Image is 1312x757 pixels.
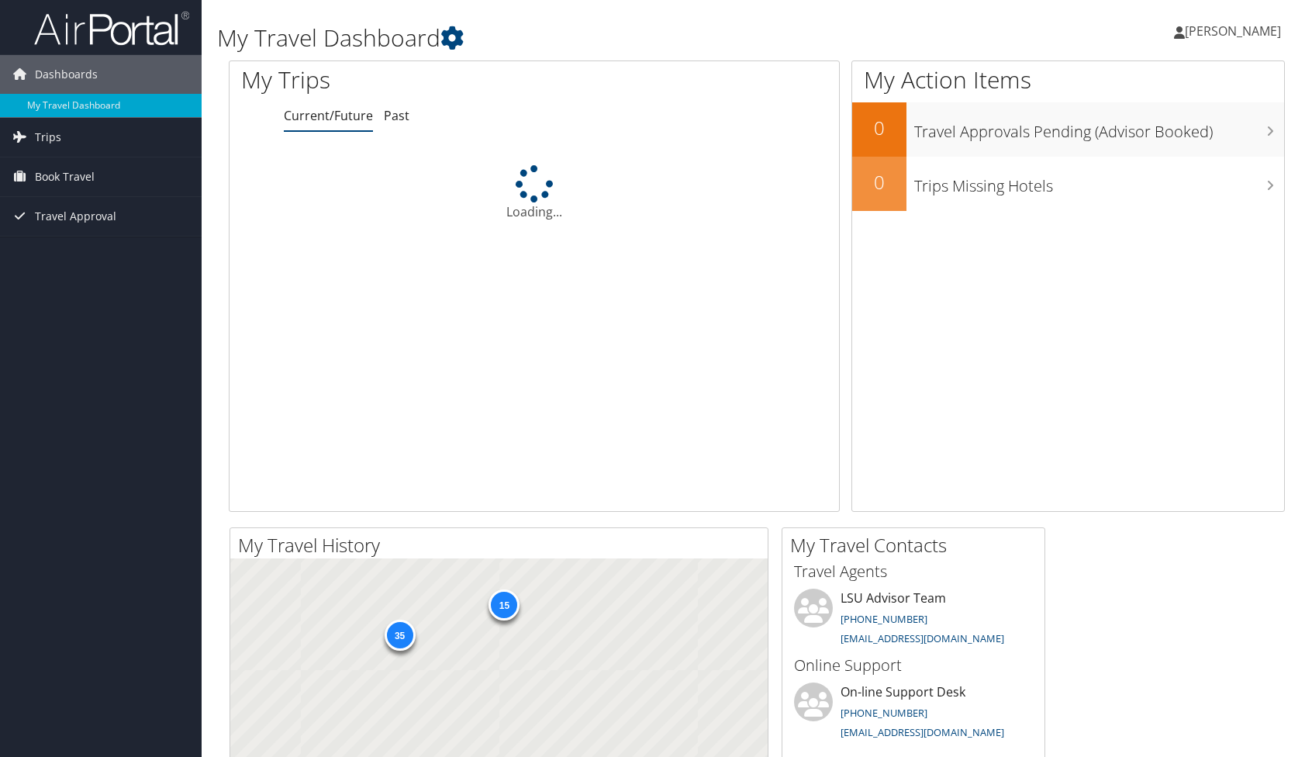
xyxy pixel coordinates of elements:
a: [PERSON_NAME] [1174,8,1296,54]
a: Past [384,107,409,124]
span: [PERSON_NAME] [1185,22,1281,40]
a: [EMAIL_ADDRESS][DOMAIN_NAME] [841,725,1004,739]
span: Book Travel [35,157,95,196]
h3: Travel Approvals Pending (Advisor Booked) [914,113,1284,143]
a: [EMAIL_ADDRESS][DOMAIN_NAME] [841,631,1004,645]
h3: Online Support [794,655,1033,676]
a: 0Trips Missing Hotels [852,157,1284,211]
h1: My Trips [241,64,574,96]
h3: Travel Agents [794,561,1033,582]
div: Loading... [230,165,839,221]
a: 0Travel Approvals Pending (Advisor Booked) [852,102,1284,157]
h2: My Travel History [238,532,768,558]
li: LSU Advisor Team [786,589,1041,652]
li: On-line Support Desk [786,683,1041,746]
img: airportal-logo.png [34,10,189,47]
h2: My Travel Contacts [790,532,1044,558]
div: 15 [489,589,520,620]
div: 35 [384,620,415,651]
h3: Trips Missing Hotels [914,168,1284,197]
span: Travel Approval [35,197,116,236]
h1: My Action Items [852,64,1284,96]
span: Dashboards [35,55,98,94]
a: Current/Future [284,107,373,124]
h1: My Travel Dashboard [217,22,937,54]
a: [PHONE_NUMBER] [841,612,927,626]
a: [PHONE_NUMBER] [841,706,927,720]
h2: 0 [852,169,906,195]
span: Trips [35,118,61,157]
h2: 0 [852,115,906,141]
